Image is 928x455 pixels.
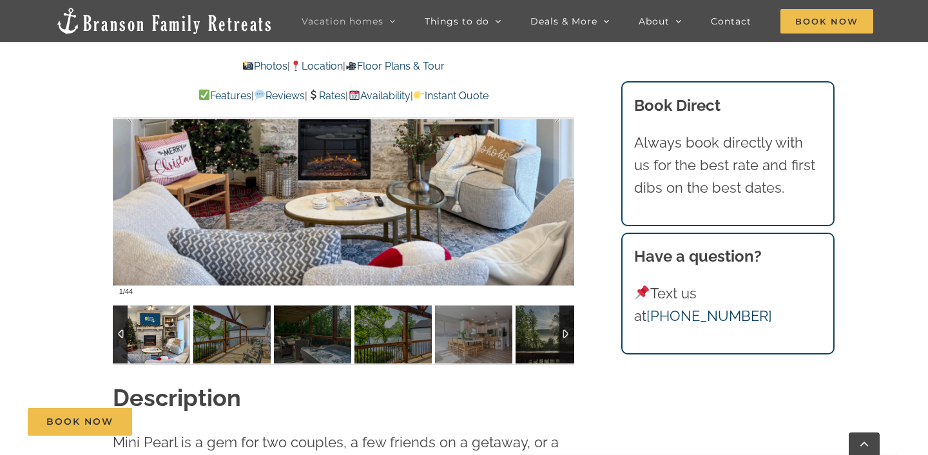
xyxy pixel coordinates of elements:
[28,408,132,436] a: Book Now
[413,90,488,102] a: Instant Quote
[307,90,345,102] a: Rates
[113,88,574,104] p: | | | |
[639,17,670,26] span: About
[345,60,445,72] a: Floor Plans & Tour
[348,90,410,102] a: Availability
[198,90,251,102] a: Features
[308,90,318,100] img: 💲
[291,61,301,71] img: 📍
[242,60,287,72] a: Photos
[349,90,360,100] img: 📆
[346,61,356,71] img: 🎥
[634,282,822,327] p: Text us at
[193,305,271,363] img: Blue-Pearl-vacation-home-rental-Lake-Taneycomo-2145-scaled.jpg-nggid041566-ngg0dyn-120x90-00f0w01...
[435,305,512,363] img: Blue-Pearl-vacation-home-rental-Lake-Taneycomo-2071-scaled.jpg-nggid041595-ngg0dyn-120x90-00f0w01...
[354,305,432,363] img: Blue-Pearl-vacation-home-rental-Lake-Taneycomo-2146-scaled.jpg-nggid041562-ngg0dyn-120x90-00f0w01...
[199,90,209,100] img: ✅
[711,17,751,26] span: Contact
[414,90,424,100] img: 👉
[254,90,305,102] a: Reviews
[255,90,265,100] img: 💬
[634,131,822,200] p: Always book directly with us for the best rate and first dibs on the best dates.
[243,61,253,71] img: 📸
[635,286,649,300] img: 📌
[113,305,190,363] img: Blue-Pearl-Christmas-at-Lake-Taneycomo-Branson-Missouri-1305-Edit-scaled.jpg-nggid041849-ngg0dyn-...
[46,416,113,427] span: Book Now
[55,6,273,35] img: Branson Family Retreats Logo
[113,58,574,75] p: | |
[780,9,873,34] span: Book Now
[425,17,489,26] span: Things to do
[113,384,241,411] strong: Description
[634,245,822,268] h3: Have a question?
[290,60,343,72] a: Location
[530,17,597,26] span: Deals & More
[302,17,383,26] span: Vacation homes
[274,305,351,363] img: Blue-Pearl-vacation-home-rental-Lake-Taneycomo-2155-scaled.jpg-nggid041589-ngg0dyn-120x90-00f0w01...
[646,307,772,324] a: [PHONE_NUMBER]
[516,305,593,363] img: Blue-Pearl-lakefront-vacation-rental-home-fog-2-scaled.jpg-nggid041574-ngg0dyn-120x90-00f0w010c01...
[634,94,822,117] h3: Book Direct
